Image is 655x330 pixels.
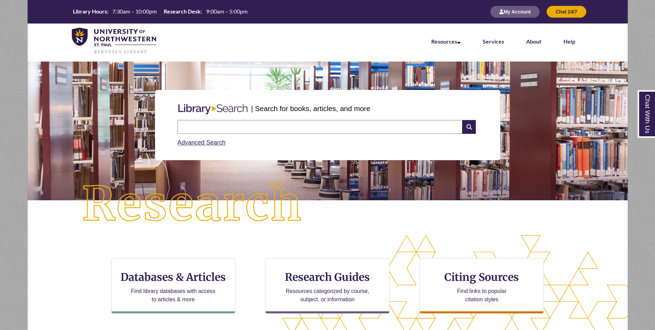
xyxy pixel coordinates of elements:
a: About [526,38,541,45]
a: Resources [431,38,461,45]
button: Chat 24/7 [547,6,586,18]
a: Help [564,38,575,45]
a: Databases & Articles Find library databases with access to articles & more [111,258,235,313]
button: My Account [490,6,540,18]
span: 9:00am – 5:00pm [206,8,248,15]
h3: Citing Sources [440,271,524,284]
img: Libary Search [175,101,251,117]
img: UNWSP Library Logo [72,28,156,55]
th: Library Hours: [70,8,109,15]
h3: Research Guides [271,271,384,284]
p: Find library databases with access to articles & more [128,287,218,304]
th: Research Desk: [161,8,203,15]
a: Hours Today [70,8,250,16]
a: My Account [490,9,540,15]
a: Research Guides Resources categorized by course, subject, or information [265,258,389,313]
a: Chat 24/7 [547,9,586,15]
a: Advanced Search [177,139,225,146]
i: Search [462,120,475,134]
img: Research [57,157,327,251]
span: 7:30am – 10:00pm [112,8,157,15]
p: Resources categorized by course, subject, or information [282,287,373,304]
p: Find links to popular citation styles [448,287,516,304]
h3: Databases & Articles [117,271,230,284]
a: Services [483,38,504,45]
p: | Search for books, articles, and more [251,103,370,114]
a: Citing Sources Find links to popular citation styles [420,258,544,313]
table: Hours Today [70,8,250,15]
